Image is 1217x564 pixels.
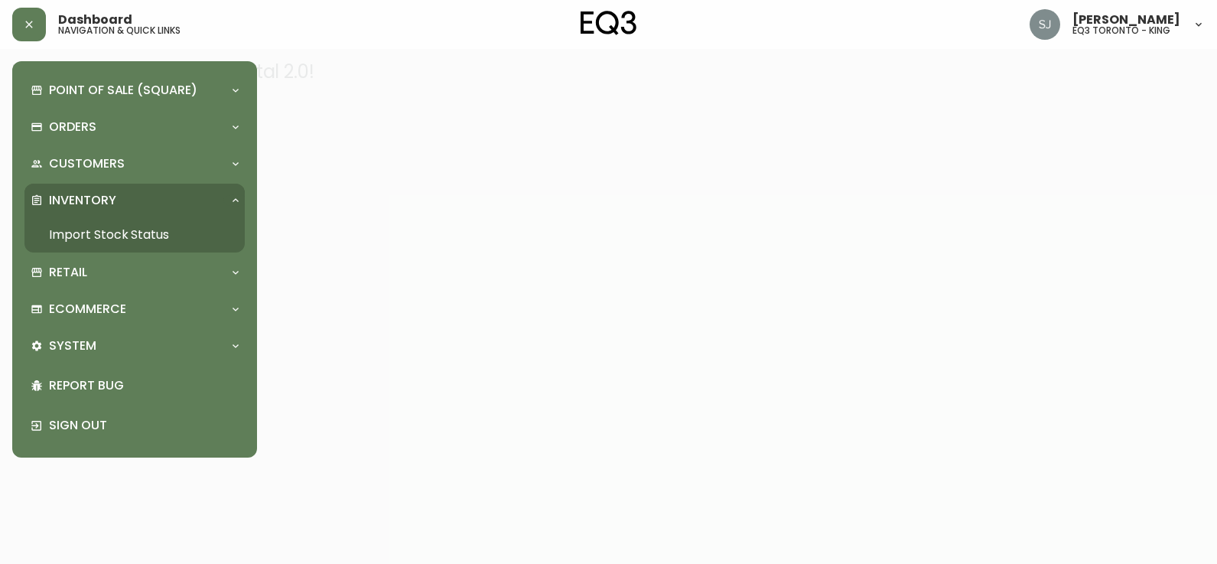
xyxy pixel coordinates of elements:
[49,155,125,172] p: Customers
[49,337,96,354] p: System
[24,73,245,107] div: Point of Sale (Square)
[24,217,245,253] a: Import Stock Status
[49,264,87,281] p: Retail
[49,417,239,434] p: Sign Out
[58,14,132,26] span: Dashboard
[1072,14,1180,26] span: [PERSON_NAME]
[24,329,245,363] div: System
[24,184,245,217] div: Inventory
[58,26,181,35] h5: navigation & quick links
[49,301,126,318] p: Ecommerce
[24,147,245,181] div: Customers
[24,110,245,144] div: Orders
[581,11,637,35] img: logo
[24,256,245,289] div: Retail
[49,119,96,135] p: Orders
[24,406,245,445] div: Sign Out
[24,366,245,406] div: Report Bug
[49,377,239,394] p: Report Bug
[1072,26,1170,35] h5: eq3 toronto - king
[49,192,116,209] p: Inventory
[49,82,197,99] p: Point of Sale (Square)
[24,292,245,326] div: Ecommerce
[1030,9,1060,40] img: 47018681f4895d7497dc47e4d33c6c7c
